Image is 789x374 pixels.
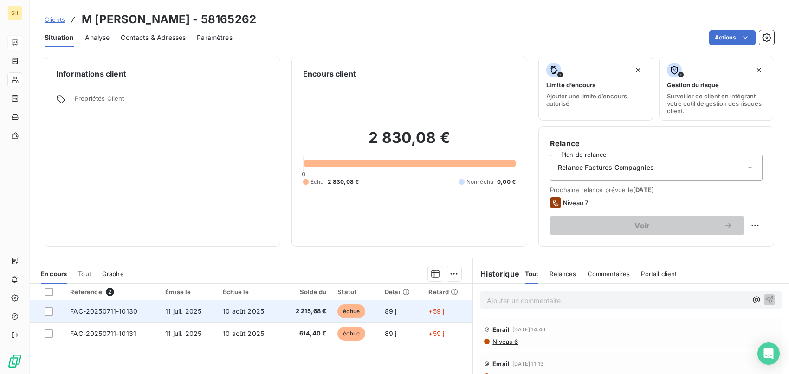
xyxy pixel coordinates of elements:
span: 2 215,68 € [286,307,326,316]
span: 2 [106,288,114,296]
span: 614,40 € [286,329,326,338]
span: 2 830,08 € [328,178,359,186]
span: Contacts & Adresses [121,33,186,42]
span: 10 août 2025 [223,329,264,337]
span: Graphe [102,270,124,277]
a: Clients [45,15,65,24]
span: échue [337,327,365,341]
span: Tout [525,270,539,277]
h6: Historique [473,268,519,279]
span: FAC-20250711-10130 [70,307,137,315]
span: Situation [45,33,74,42]
span: +59 j [428,307,444,315]
span: 89 j [385,307,397,315]
span: Clients [45,16,65,23]
span: Relance Factures Compagnies [558,163,654,172]
span: En cours [41,270,67,277]
div: SH [7,6,22,20]
span: +59 j [428,329,444,337]
button: Voir [550,216,744,235]
span: [DATE] 14:46 [512,327,545,332]
button: Limite d’encoursAjouter une limite d’encours autorisé [538,57,653,121]
span: Limite d’encours [546,81,595,89]
span: 11 juil. 2025 [165,329,201,337]
span: [DATE] [633,186,654,193]
span: Commentaires [588,270,630,277]
span: Ajouter une limite d’encours autorisé [546,92,646,107]
span: Non-échu [466,178,493,186]
span: 0 [302,170,305,178]
span: Analyse [85,33,110,42]
span: Niveau 7 [563,199,588,206]
span: Email [492,360,510,368]
div: Référence [70,288,154,296]
div: Retard [428,288,467,296]
span: 10 août 2025 [223,307,264,315]
span: Paramètres [197,33,233,42]
h2: 2 830,08 € [303,129,516,156]
span: Échu [310,178,324,186]
div: Open Intercom Messenger [757,342,780,365]
span: Surveiller ce client en intégrant votre outil de gestion des risques client. [667,92,766,115]
div: Délai [385,288,417,296]
span: FAC-20250711-10131 [70,329,136,337]
span: 0,00 € [497,178,516,186]
span: Niveau 6 [492,338,518,345]
button: Gestion du risqueSurveiller ce client en intégrant votre outil de gestion des risques client. [659,57,774,121]
h6: Encours client [303,68,356,79]
div: Statut [337,288,374,296]
span: Gestion du risque [667,81,719,89]
h6: Informations client [56,68,269,79]
span: 11 juil. 2025 [165,307,201,315]
div: Échue le [223,288,275,296]
span: [DATE] 11:13 [512,361,543,367]
h6: Relance [550,138,763,149]
button: Actions [709,30,756,45]
span: Email [492,326,510,333]
span: Portail client [641,270,677,277]
div: Solde dû [286,288,326,296]
span: Voir [561,222,724,229]
span: échue [337,304,365,318]
img: Logo LeanPay [7,354,22,368]
span: Tout [78,270,91,277]
span: 89 j [385,329,397,337]
span: Prochaine relance prévue le [550,186,763,193]
h3: M [PERSON_NAME] - 58165262 [82,11,256,28]
span: Propriétés Client [75,95,269,108]
div: Émise le [165,288,212,296]
span: Relances [550,270,576,277]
